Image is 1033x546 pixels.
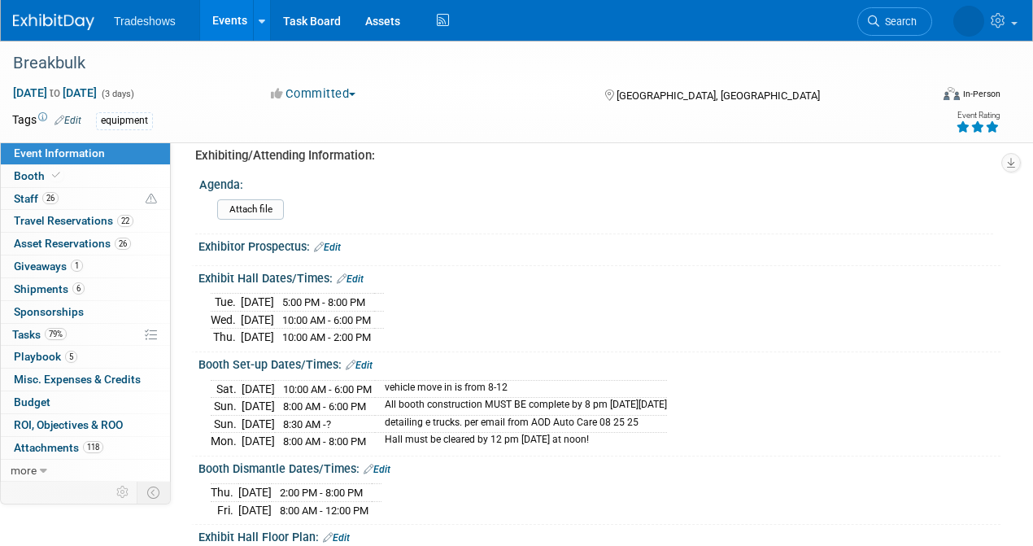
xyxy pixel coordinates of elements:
span: ROI, Objectives & ROO [14,418,123,431]
td: Wed. [211,311,241,329]
img: ExhibitDay [13,14,94,30]
div: Agenda: [199,173,993,193]
a: Edit [54,115,81,126]
div: Exhibit Hall Dates/Times: [198,266,1000,287]
a: Edit [364,464,390,475]
a: Misc. Expenses & Credits [1,369,170,391]
div: Booth Dismantle Dates/Times: [198,456,1000,478]
a: Staff26 [1,188,170,210]
span: 118 [83,441,103,453]
td: detailing e trucks. per email from AOD Auto Care 08 25 25 [375,415,667,433]
div: Event Format [856,85,1001,109]
div: Event Rating [956,111,1000,120]
td: [DATE] [241,329,274,346]
a: Event Information [1,142,170,164]
span: 8:30 AM - [283,418,331,430]
a: Shipments6 [1,278,170,300]
span: 10:00 AM - 6:00 PM [282,314,371,326]
span: more [11,464,37,477]
a: Playbook5 [1,346,170,368]
span: Search [879,15,917,28]
td: [DATE] [242,433,275,450]
a: Giveaways1 [1,256,170,277]
div: Breakbulk [7,49,916,78]
span: 8:00 AM - 6:00 PM [283,400,366,413]
span: to [47,86,63,99]
span: 79% [45,328,67,340]
span: 2:00 PM - 8:00 PM [280,487,363,499]
span: 22 [117,215,133,227]
i: Booth reservation complete [52,171,60,180]
span: Playbook [14,350,77,363]
span: Budget [14,395,50,408]
div: Booth Set-up Dates/Times: [198,352,1000,373]
td: [DATE] [242,398,275,416]
a: ROI, Objectives & ROO [1,414,170,436]
td: Sat. [211,380,242,398]
td: Toggle Event Tabs [137,482,171,503]
td: Mon. [211,433,242,450]
a: Budget [1,391,170,413]
span: [DATE] [DATE] [12,85,98,100]
span: Sponsorships [14,305,84,318]
img: Kay Reynolds [953,6,984,37]
td: Sun. [211,415,242,433]
span: Potential Scheduling Conflict -- at least one attendee is tagged in another overlapping event. [146,192,157,207]
td: [DATE] [242,380,275,398]
td: Hall must be cleared by 12 pm [DATE] at noon! [375,433,667,450]
td: [DATE] [238,484,272,502]
span: 10:00 AM - 6:00 PM [283,383,372,395]
span: Staff [14,192,59,205]
span: 8:00 AM - 8:00 PM [283,435,366,448]
a: more [1,460,170,482]
td: All booth construction MUST BE complete by 8 pm [DATE][DATE] [375,398,667,416]
span: 10:00 AM - 2:00 PM [282,331,371,343]
div: equipment [96,112,153,129]
a: Travel Reservations22 [1,210,170,232]
span: Tradeshows [114,15,176,28]
span: Giveaways [14,260,83,273]
td: Tags [12,111,81,130]
span: 6 [72,282,85,295]
a: Tasks79% [1,324,170,346]
a: Edit [337,273,364,285]
img: Format-Inperson.png [944,87,960,100]
span: Booth [14,169,63,182]
a: Edit [323,532,350,544]
div: Exhibiting/Attending Information: [195,147,988,164]
span: Travel Reservations [14,214,133,227]
div: Exhibitor Prospectus: [198,234,1000,256]
a: Sponsorships [1,301,170,323]
span: 26 [115,238,131,250]
td: Fri. [211,501,238,518]
span: (3 days) [100,89,134,99]
td: [DATE] [242,415,275,433]
span: 1 [71,260,83,272]
td: [DATE] [238,501,272,518]
span: [GEOGRAPHIC_DATA], [GEOGRAPHIC_DATA] [617,90,820,102]
span: Attachments [14,441,103,454]
a: Asset Reservations26 [1,233,170,255]
a: Attachments118 [1,437,170,459]
button: Committed [265,85,362,103]
td: Tue. [211,294,241,312]
span: Shipments [14,282,85,295]
td: Personalize Event Tab Strip [109,482,137,503]
div: In-Person [962,88,1000,100]
td: Sun. [211,398,242,416]
span: Asset Reservations [14,237,131,250]
td: vehicle move in is from 8-12 [375,380,667,398]
span: Event Information [14,146,105,159]
a: Booth [1,165,170,187]
span: ? [326,418,331,430]
span: 8:00 AM - 12:00 PM [280,505,368,517]
td: [DATE] [241,294,274,312]
td: [DATE] [241,311,274,329]
td: Thu. [211,329,241,346]
span: Tasks [12,328,67,341]
span: 5:00 PM - 8:00 PM [282,296,365,308]
td: Thu. [211,484,238,502]
span: 26 [42,192,59,204]
div: Exhibit Hall Floor Plan: [198,525,1000,546]
span: Misc. Expenses & Credits [14,373,141,386]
